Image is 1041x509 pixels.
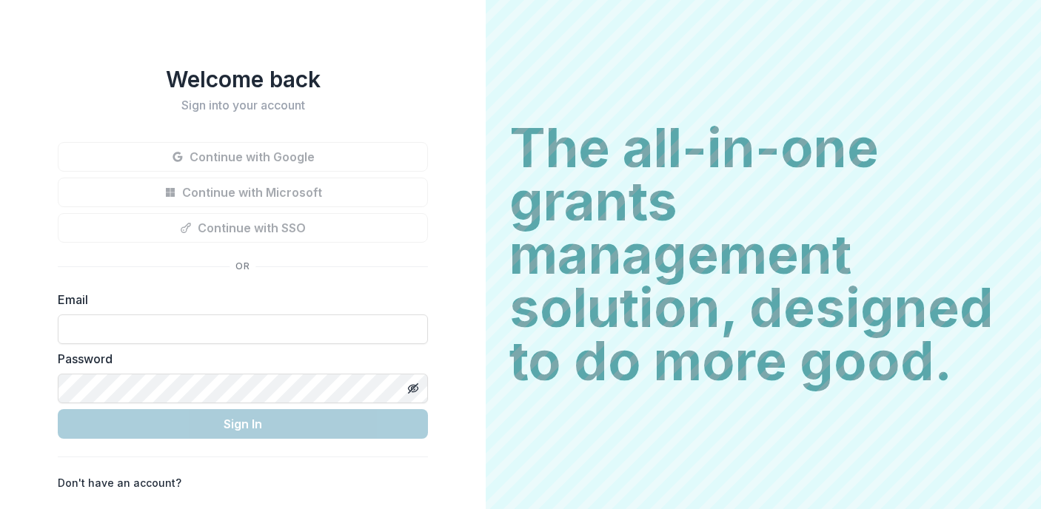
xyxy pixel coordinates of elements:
p: Don't have an account? [58,475,181,491]
label: Email [58,291,419,309]
h2: Sign into your account [58,98,428,112]
button: Sign In [58,409,428,439]
h1: Welcome back [58,66,428,92]
button: Continue with Google [58,142,428,172]
button: Toggle password visibility [401,377,425,400]
button: Continue with SSO [58,213,428,243]
label: Password [58,350,419,368]
button: Continue with Microsoft [58,178,428,207]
